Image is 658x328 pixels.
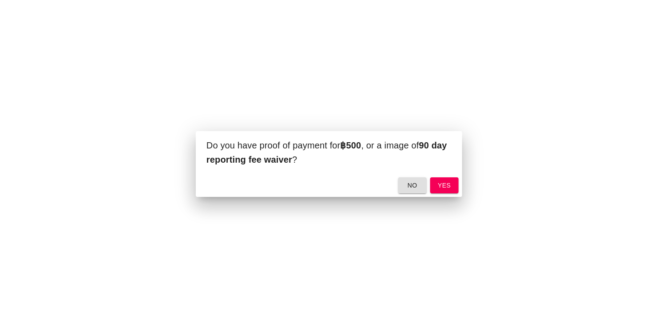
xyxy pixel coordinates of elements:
[206,140,447,164] span: Do you have proof of payment for , or a image of ?
[206,140,447,164] b: 90 day reporting fee waiver
[437,180,452,191] span: yes
[341,140,361,150] b: ฿500
[430,177,459,194] button: yes
[398,177,427,194] button: no
[405,180,420,191] span: no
